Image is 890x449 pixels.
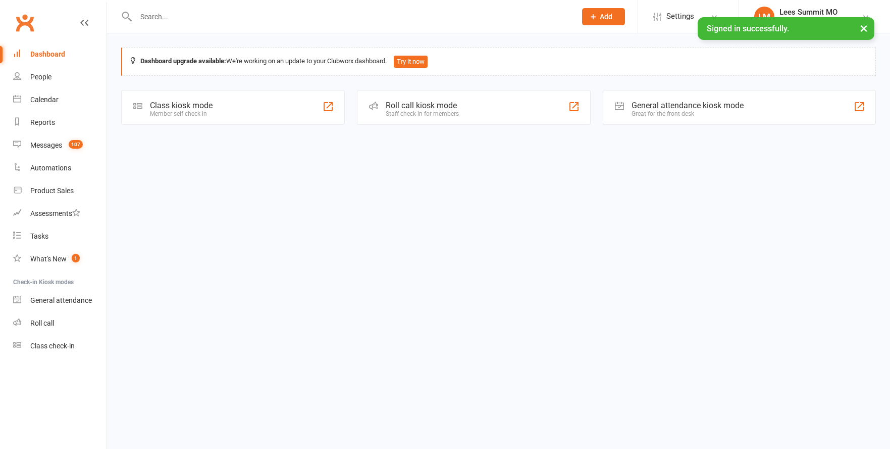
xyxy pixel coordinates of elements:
span: Add [600,13,612,21]
div: Automations [30,164,71,172]
a: Product Sales [13,179,107,202]
div: Great for the front desk [632,110,744,117]
button: Add [582,8,625,25]
div: Assessments [30,209,80,217]
div: Member self check-in [150,110,213,117]
strong: Dashboard upgrade available: [140,57,226,65]
a: Assessments [13,202,107,225]
a: Roll call [13,312,107,335]
input: Search... [133,10,569,24]
div: People [30,73,51,81]
a: Dashboard [13,43,107,66]
div: Class check-in [30,342,75,350]
span: Signed in successfully. [707,24,789,33]
a: Automations [13,157,107,179]
div: Calendar [30,96,59,104]
button: Try it now [394,56,428,68]
div: Class kiosk mode [150,101,213,110]
div: Messages [30,141,62,149]
div: Tasks [30,232,48,240]
button: × [855,17,873,39]
div: General attendance [30,296,92,304]
span: 107 [69,140,83,149]
a: General attendance kiosk mode [13,289,107,312]
div: Staff check-in for members [386,110,459,117]
div: ACA Network [779,17,837,26]
a: What's New1 [13,248,107,271]
div: Roll call [30,319,54,327]
span: Settings [666,5,694,28]
a: Tasks [13,225,107,248]
div: Product Sales [30,187,74,195]
a: Clubworx [12,10,37,35]
a: Class kiosk mode [13,335,107,357]
span: 1 [72,254,80,262]
div: Reports [30,118,55,126]
a: Reports [13,111,107,134]
div: Dashboard [30,50,65,58]
div: Roll call kiosk mode [386,101,459,110]
a: Calendar [13,88,107,111]
div: Lees Summit MO [779,8,837,17]
div: LM [754,7,774,27]
a: Messages 107 [13,134,107,157]
div: What's New [30,255,67,263]
div: We're working on an update to your Clubworx dashboard. [121,48,876,76]
div: General attendance kiosk mode [632,101,744,110]
a: People [13,66,107,88]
